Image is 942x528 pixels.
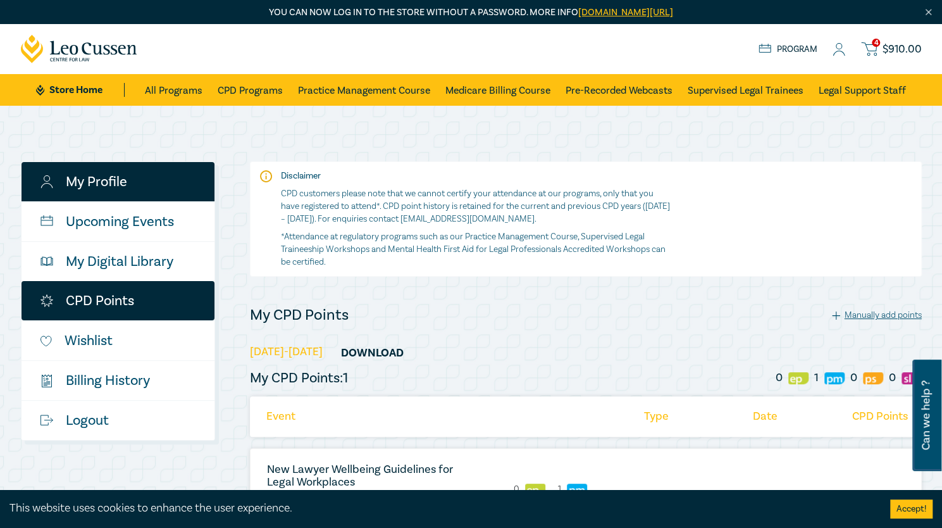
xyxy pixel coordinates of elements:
a: Supervised Legal Trainees [688,74,803,106]
h5: My CPD Points: 1 [250,370,348,386]
p: *Attendance at regulatory programs such as our Practice Management Course, Supervised Legal Train... [281,230,670,268]
img: Substantive Law [902,372,922,384]
strong: Disclaimer [281,170,321,182]
a: Program [759,42,817,56]
img: Close [923,7,934,18]
li: Type [638,396,710,437]
a: [EMAIL_ADDRESS][DOMAIN_NAME] [400,213,535,225]
span: 4 [872,39,880,47]
a: Store Home [36,83,124,97]
div: Manually add points [832,310,922,321]
span: 0 [776,371,783,385]
a: Upcoming Events [22,202,214,241]
a: [DOMAIN_NAME][URL] [578,6,673,18]
span: Can we help ? [920,367,932,463]
img: Practice Management & Business Skills [824,372,845,384]
tspan: $ [43,377,46,382]
h4: My CPD Points [250,305,349,325]
a: My Profile [22,162,214,201]
img: Ethics & Professional Responsibility [525,484,545,496]
a: Medicare Billing Course [445,74,550,106]
li: Event [250,396,478,437]
a: Legal Support Staff [819,74,906,106]
a: All Programs [145,74,202,106]
div: This website uses cookies to enhance the user experience. [9,500,871,517]
span: 0 [514,484,519,495]
a: My Digital Library [22,242,214,281]
a: Logout [22,401,214,440]
span: 1 [558,484,561,495]
li: CPD Points [846,396,922,437]
button: Accept cookies [890,500,933,519]
img: Ethics & Professional Responsibility [788,372,809,384]
a: Download [325,341,420,365]
a: $Billing History [22,361,214,400]
a: New Lawyer Wellbeing Guidelines for Legal Workplaces [267,462,453,489]
a: Wishlist [22,321,214,360]
span: 1 [814,371,819,385]
a: Practice Management Course [298,74,430,106]
li: Date [747,396,810,437]
span: 0 [889,371,896,385]
span: $ 910.00 [883,42,922,56]
a: CPD Points [22,281,214,320]
p: You can now log in to the store without a password. More info [21,6,922,20]
p: CPD customers please note that we cannot certify your attendance at our programs, only that you h... [281,187,670,225]
img: Practice Management & Business Skills [567,484,587,496]
h5: [DATE]-[DATE] [250,341,922,365]
span: 0 [850,371,857,385]
a: Pre-Recorded Webcasts [566,74,672,106]
li: CPD Program Registration [638,487,710,513]
a: CPD Programs [218,74,283,106]
img: Professional Skills [863,372,883,384]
